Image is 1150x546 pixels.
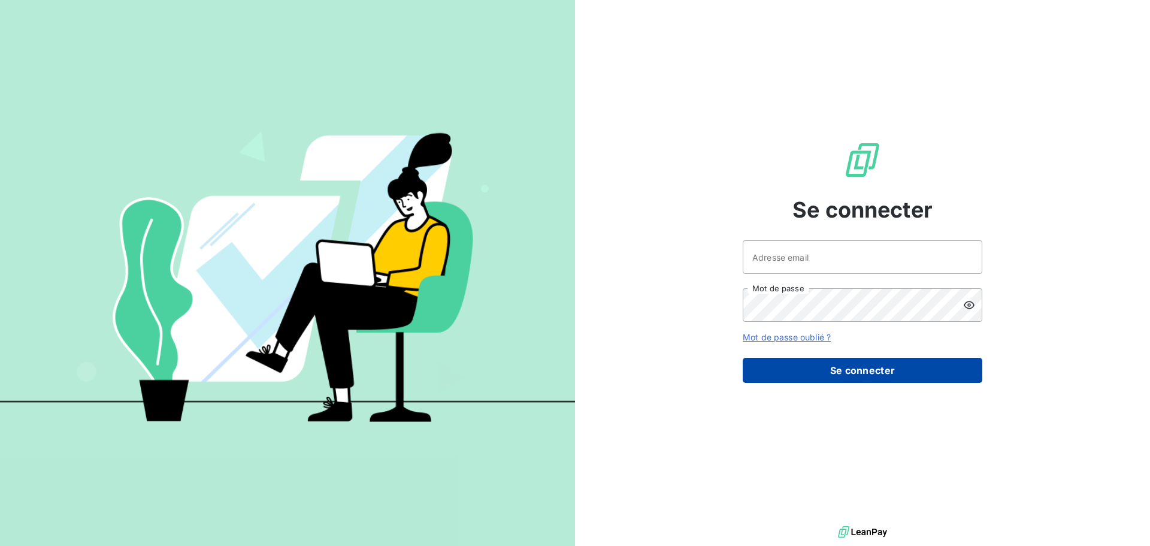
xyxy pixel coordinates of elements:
[843,141,882,179] img: Logo LeanPay
[792,194,933,226] span: Se connecter
[743,240,982,274] input: placeholder
[743,332,831,342] a: Mot de passe oublié ?
[743,358,982,383] button: Se connecter
[838,523,887,541] img: logo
